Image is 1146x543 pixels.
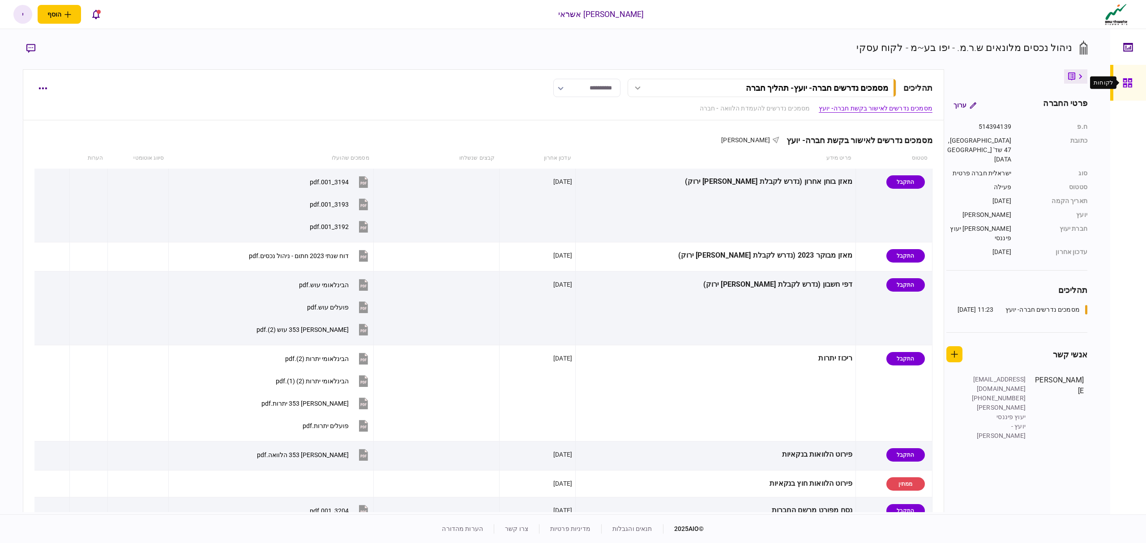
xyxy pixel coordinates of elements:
[700,104,810,113] a: מסמכים נדרשים להעמדת הלוואה - חברה
[967,403,1026,422] div: [PERSON_NAME] יעוץ פיננסי
[967,394,1026,403] div: [PHONE_NUMBER]
[946,122,1011,132] div: 514394139
[558,8,644,20] div: [PERSON_NAME] אשראי
[310,172,370,192] button: 3194_001.pdf
[168,148,374,169] th: מסמכים שהועלו
[276,378,349,385] div: הבינלאומי יתרות (2) (1).pdf
[946,97,984,113] button: ערוך
[261,393,370,413] button: מזרחי 353 יתרות.pdf
[967,422,1026,441] div: יועץ - [PERSON_NAME]
[310,501,370,521] button: 3204_001.pdf
[579,348,852,369] div: ריכוז יתרות
[303,416,370,436] button: פועלים יתרות.pdf
[442,525,483,532] a: הערות מהדורה
[1103,3,1129,25] img: client company logo
[721,136,770,144] span: [PERSON_NAME]
[285,348,370,369] button: הבינלאומי יתרות (2).pdf
[579,246,852,266] div: מאזן מבוקר 2023 (נדרש לקבלת [PERSON_NAME] ירוק)
[310,223,349,230] div: 3192_001.pdf
[779,136,932,145] div: מסמכים נדרשים לאישור בקשת חברה- יועץ
[13,5,32,24] button: י
[1035,375,1084,441] div: [PERSON_NAME]
[819,104,932,113] a: מסמכים נדרשים לאישור בקשת חברה- יועץ
[553,251,572,260] div: [DATE]
[946,169,1011,178] div: ישראלית חברה פרטית
[310,216,370,237] button: 3192_001.pdf
[1094,78,1113,87] div: לקוחות
[499,148,575,169] th: עדכון אחרון
[307,304,349,311] div: פועלים עוש.pdf
[579,275,852,295] div: דפי חשבון (נדרש לקבלת [PERSON_NAME] ירוק)
[303,422,349,429] div: פועלים יתרות.pdf
[1020,210,1087,220] div: יועץ
[946,284,1087,296] div: תהליכים
[886,249,925,263] div: התקבל
[903,82,932,94] div: תהליכים
[579,445,852,465] div: פירוט הלוואות בנקאיות
[628,79,896,97] button: מסמכים נדרשים חברה- יועץ- תהליך חברה
[946,247,1011,257] div: [DATE]
[886,477,925,491] div: ממתין
[886,448,925,462] div: התקבל
[310,201,349,208] div: 3193_001.pdf
[1020,224,1087,243] div: חברת יעוץ
[1020,182,1087,192] div: סטטוס
[958,305,1087,314] a: מסמכים נדרשים חברה- יועץ11:23 [DATE]
[38,5,81,24] button: פתח תפריט להוספת לקוח
[553,280,572,289] div: [DATE]
[967,375,1026,394] div: [EMAIL_ADDRESS][DOMAIN_NAME]
[1053,348,1087,361] div: אנשי קשר
[1020,196,1087,206] div: תאריך הקמה
[579,172,852,192] div: מאזן בוחן אחרון (נדרש לקבלת [PERSON_NAME] ירוק)
[276,371,370,391] button: הבינלאומי יתרות (2) (1).pdf
[579,501,852,521] div: נסח מפורט מרשם החברות
[576,148,856,169] th: פריט מידע
[856,40,1072,55] div: ניהול נכסים מלונאים ש.ר.מ. - יפו בע~מ - לקוח עסקי
[310,507,349,514] div: 3204_001.pdf
[946,224,1011,243] div: [PERSON_NAME] יעוץ פיננסי
[746,83,888,93] div: מסמכים נדרשים חברה- יועץ - תהליך חברה
[946,210,1011,220] div: [PERSON_NAME]
[550,525,590,532] a: מדיניות פרטיות
[249,252,349,259] div: דוח שנתי 2023 חתום - ניהול נכסים.pdf
[70,148,108,169] th: הערות
[946,182,1011,192] div: פעילה
[257,326,349,333] div: מזרחי 353 עוש (2).pdf
[1020,247,1087,257] div: עדכון אחרון
[1020,136,1087,164] div: כתובת
[257,451,349,458] div: מזרחי 353 הלוואה.pdf
[886,352,925,365] div: התקבל
[310,178,349,186] div: 3194_001.pdf
[553,506,572,515] div: [DATE]
[257,319,370,339] button: מזרחי 353 עוש (2).pdf
[249,246,370,266] button: דוח שנתי 2023 חתום - ניהול נכסים.pdf
[612,525,652,532] a: תנאים והגבלות
[946,196,1011,206] div: [DATE]
[374,148,499,169] th: קבצים שנשלחו
[107,148,168,169] th: סיווג אוטומטי
[886,278,925,292] div: התקבל
[856,148,932,169] th: סטטוס
[1020,169,1087,178] div: סוג
[663,524,704,534] div: © 2025 AIO
[553,450,572,459] div: [DATE]
[553,354,572,363] div: [DATE]
[1020,122,1087,132] div: ח.פ
[299,281,349,288] div: הבינלאומי עוש.pdf
[958,305,994,314] div: 11:23 [DATE]
[505,525,528,532] a: צרו קשר
[261,400,349,407] div: מזרחי 353 יתרות.pdf
[310,194,370,214] button: 3193_001.pdf
[285,355,349,362] div: הבינלאומי יתרות (2).pdf
[886,504,925,518] div: התקבל
[257,445,370,465] button: מזרחי 353 הלוואה.pdf
[299,275,370,295] button: הבינלאומי עוש.pdf
[1043,97,1087,113] div: פרטי החברה
[886,175,925,189] div: התקבל
[307,297,370,317] button: פועלים עוש.pdf
[946,136,1011,164] div: [GEOGRAPHIC_DATA], 47 שד' [GEOGRAPHIC_DATA]
[553,479,572,488] div: [DATE]
[1005,305,1080,314] div: מסמכים נדרשים חברה- יועץ
[579,474,852,494] div: פירוט הלוואות חוץ בנקאיות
